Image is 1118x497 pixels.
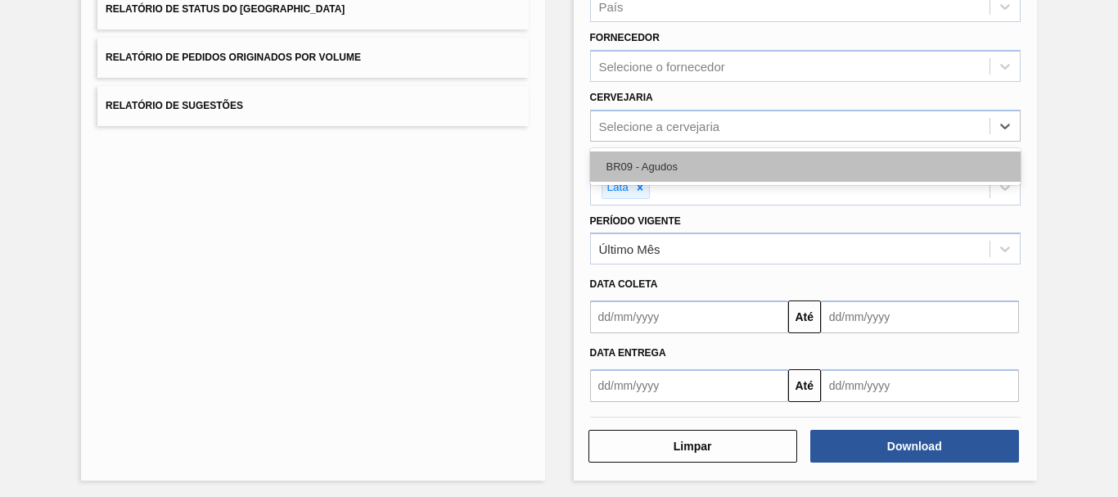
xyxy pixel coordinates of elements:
input: dd/mm/yyyy [821,369,1019,402]
input: dd/mm/yyyy [590,369,788,402]
button: Relatório de Pedidos Originados por Volume [97,38,528,78]
span: Relatório de Pedidos Originados por Volume [106,52,361,63]
button: Relatório de Sugestões [97,86,528,126]
button: Limpar [588,430,797,463]
div: Último Mês [599,242,660,256]
input: dd/mm/yyyy [590,300,788,333]
label: Fornecedor [590,32,660,43]
span: Relatório de Sugestões [106,100,243,111]
span: Relatório de Status do [GEOGRAPHIC_DATA] [106,3,345,15]
label: Período Vigente [590,215,681,227]
div: Selecione a cervejaria [599,119,720,133]
button: Download [810,430,1019,463]
button: Até [788,300,821,333]
div: Lata [602,178,631,198]
span: Data entrega [590,347,666,359]
input: dd/mm/yyyy [821,300,1019,333]
div: Selecione o fornecedor [599,60,725,74]
span: Data coleta [590,278,658,290]
div: BR09 - Agudos [590,151,1021,182]
button: Até [788,369,821,402]
label: Cervejaria [590,92,653,103]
